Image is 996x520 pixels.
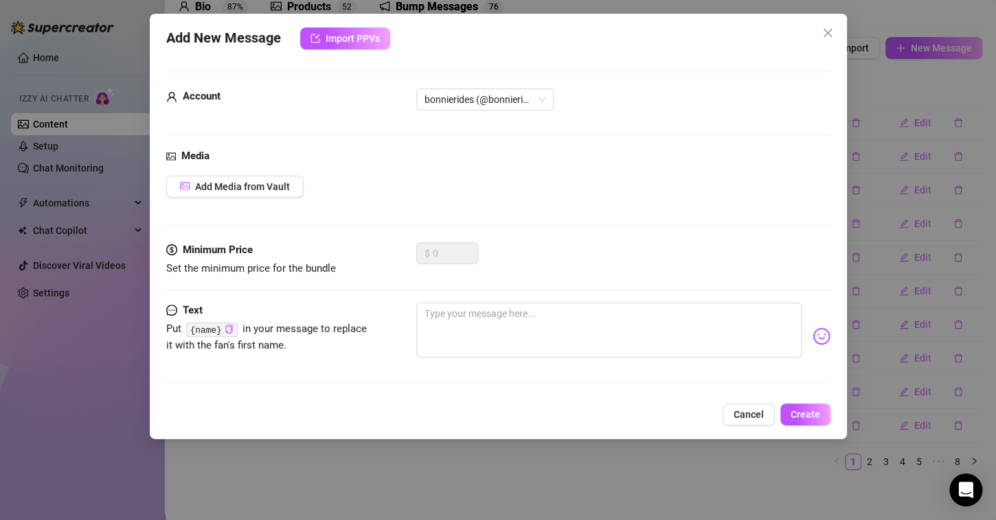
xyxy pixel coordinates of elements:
span: Add Media from Vault [195,181,290,192]
span: dollar [166,242,177,259]
code: {name} [185,322,237,337]
img: svg%3e [813,327,830,345]
span: import [310,34,320,43]
button: Create [780,403,830,425]
button: Close [817,22,839,44]
span: Add New Message [166,27,281,49]
strong: Minimum Price [183,244,253,256]
span: Set the minimum price for the bundle [166,262,336,274]
span: message [166,303,177,319]
div: Open Intercom Messenger [949,473,982,506]
span: Create [791,409,820,420]
span: copy [224,324,233,333]
span: bonnierides (@bonnierides) [425,89,545,110]
span: user [166,88,177,105]
span: close [822,27,833,38]
button: Add Media from Vault [166,176,304,198]
strong: Text [183,304,203,316]
span: Put in your message to replace it with the fan's first name. [166,322,367,351]
strong: Media [181,150,210,162]
span: picture [166,148,176,165]
span: Close [817,27,839,38]
button: Cancel [723,403,775,425]
span: Cancel [734,409,764,420]
strong: Account [183,90,220,102]
button: Import PPVs [300,27,390,49]
span: Import PPVs [326,33,380,44]
span: picture [180,181,190,191]
button: Click to Copy [224,324,233,334]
